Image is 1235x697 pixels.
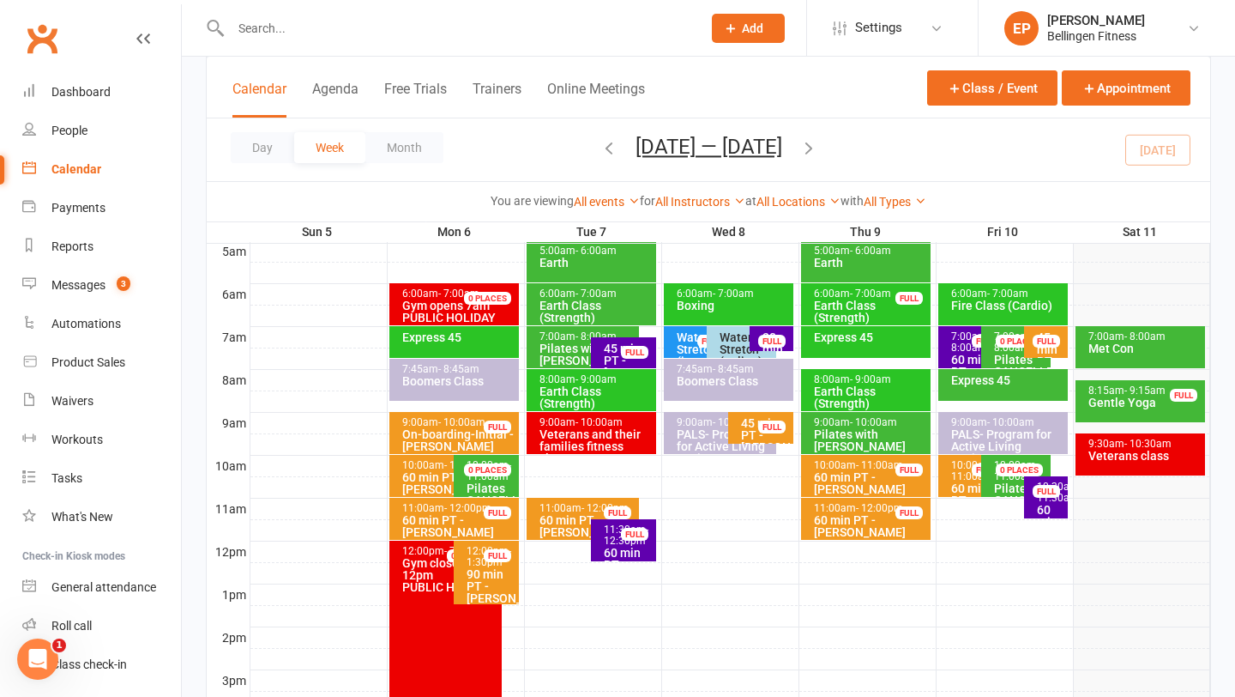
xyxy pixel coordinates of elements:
div: FULL [972,464,999,476]
a: Automations [22,305,181,343]
div: 0 PLACES [464,464,511,476]
span: - 7:00am [438,288,479,300]
span: Pilates CANCELLED [994,482,1061,507]
div: 60 min PT - [PERSON_NAME] [813,514,927,538]
div: FULL [621,346,648,359]
a: All Instructors [655,195,745,209]
th: Sun 5 [250,221,387,243]
span: - 11:00am [856,459,903,471]
div: 11:00am [539,503,636,514]
th: 7am [207,326,250,348]
div: Earth Class (Strength) [813,300,927,324]
a: All events [574,195,640,209]
div: 11:00am [813,503,927,514]
div: [PERSON_NAME] [1047,13,1145,28]
div: 9:00am [950,417,1064,428]
div: 11:30am [603,524,653,547]
div: Class check-in [51,658,127,671]
button: Calendar [232,81,286,118]
div: 9:30am [1087,439,1202,450]
span: - 7:00pm [444,545,485,557]
div: FULL [604,506,631,519]
div: 5:00am [539,245,653,257]
span: Gym closes 12pm [402,556,465,582]
span: Settings [855,9,902,47]
input: Search... [226,16,690,40]
div: Pilates with [PERSON_NAME] [813,428,927,452]
a: What's New [22,498,181,536]
th: 9am [207,412,250,433]
span: - 8:45am [438,363,479,375]
div: 9:00am [539,417,653,428]
div: 11:00am [401,503,515,514]
div: What's New [51,510,113,524]
div: 8:15am [1087,385,1202,397]
div: 7:00am [539,331,636,342]
div: 60 min PT - [PERSON_NAME] [539,514,636,538]
a: Workouts [22,421,181,459]
div: 9:00am [813,417,927,428]
div: 6:00am [813,288,927,300]
div: 12:00pm [466,546,515,568]
div: EP [1004,11,1039,45]
div: FULL [1033,335,1060,348]
div: 0 PLACES [447,549,494,562]
span: - 11:00am [994,459,1039,482]
a: Roll call [22,607,181,645]
div: Boomers Class [676,375,790,387]
div: General attendance [51,580,156,594]
div: 0 PLACES [464,292,511,305]
div: 30 min PT - [PERSON_NAME] [762,331,789,379]
button: Free Trials [384,81,447,118]
div: 10:00am [466,460,515,482]
a: Payments [22,189,181,227]
th: Wed 8 [661,221,798,243]
div: FULL [697,335,725,348]
span: - 12:00pm [444,502,491,514]
button: [DATE] — [DATE] [636,135,782,159]
th: 11am [207,498,250,519]
span: - 10:30am [1124,438,1172,450]
div: 7:45am [676,364,790,375]
div: 60 min PT - [PERSON_NAME] [950,354,1004,390]
span: - 7:00am [850,288,891,300]
div: 12:00pm [401,546,498,557]
div: 6:00am [676,288,790,300]
div: 8:00am [539,374,653,385]
div: Boomers Class [401,375,515,387]
span: - 10:00am [987,416,1034,428]
button: Agenda [312,81,358,118]
th: 3pm [207,670,250,691]
div: FULL [1170,389,1197,402]
span: - 11:00am [444,459,491,471]
div: Bellingen Fitness [1047,28,1145,44]
span: - 10:00am [713,416,760,428]
div: 10:00am [813,460,927,471]
div: FULL [895,292,923,305]
div: Boxing [676,300,790,312]
div: Waivers [51,394,93,408]
div: 45 min PT - [PERSON_NAME] [740,417,790,453]
div: Calendar [51,162,101,176]
div: FULL [621,528,648,541]
div: 7:00am [950,331,1004,354]
a: Messages 3 [22,266,181,305]
span: Add [742,21,763,35]
strong: for [640,194,655,208]
a: All Types [864,195,926,209]
th: 2pm [207,627,250,648]
div: On-boarding-Initial - [PERSON_NAME] #1490747 [401,428,515,464]
div: Tasks [51,471,82,485]
button: Trainers [473,81,521,118]
span: - 7:00am [987,288,1028,300]
th: 12pm [207,541,250,562]
span: - 8:00am [575,330,617,342]
th: Mon 6 [387,221,524,243]
div: Roll call [51,619,92,633]
div: Reports [51,239,93,253]
th: Sat 11 [1073,221,1210,243]
div: 6:00am [950,288,1064,300]
span: - 9:00am [850,373,891,385]
div: 10:30am [1036,482,1063,504]
div: Dashboard [51,85,111,99]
